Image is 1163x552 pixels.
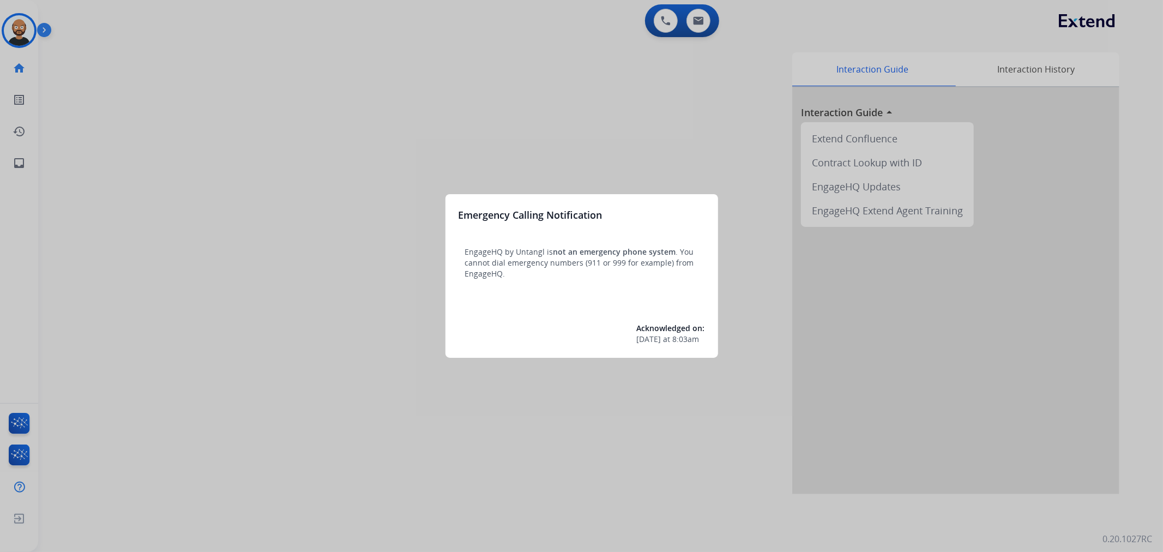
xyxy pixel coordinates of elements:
span: 8:03am [673,334,700,345]
p: EngageHQ by Untangl is . You cannot dial emergency numbers (911 or 999 for example) from EngageHQ. [465,247,698,279]
span: not an emergency phone system [553,247,676,257]
div: at [637,334,705,345]
span: [DATE] [637,334,661,345]
h3: Emergency Calling Notification [459,207,602,223]
span: Acknowledged on: [637,323,705,333]
p: 0.20.1027RC [1102,532,1152,545]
